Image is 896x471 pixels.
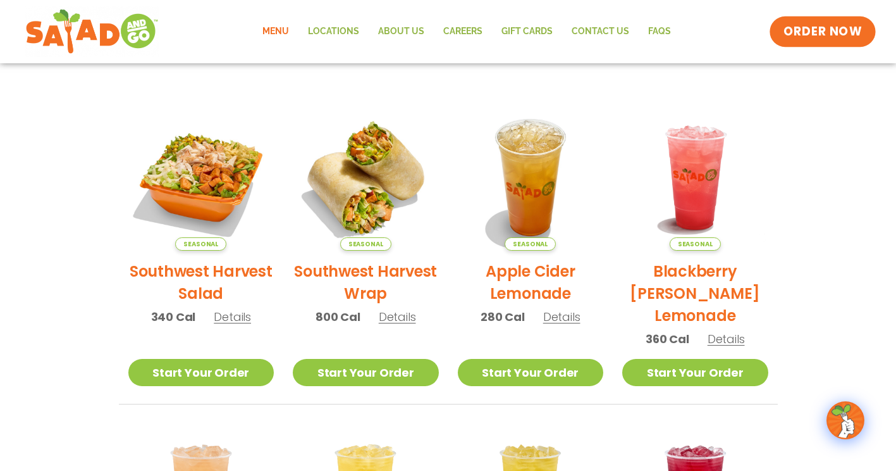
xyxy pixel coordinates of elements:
[25,6,159,57] img: new-SAG-logo-768×292
[175,237,226,251] span: Seasonal
[369,17,434,46] a: About Us
[434,17,492,46] a: Careers
[708,331,745,347] span: Details
[622,104,768,251] img: Product photo for Blackberry Bramble Lemonade
[543,309,580,325] span: Details
[828,403,863,438] img: wpChatIcon
[151,308,196,325] span: 340 Cal
[340,237,391,251] span: Seasonal
[298,17,369,46] a: Locations
[481,308,525,325] span: 280 Cal
[214,309,251,325] span: Details
[293,359,439,386] a: Start Your Order
[293,260,439,305] h2: Southwest Harvest Wrap
[458,104,604,251] img: Product photo for Apple Cider Lemonade
[128,359,274,386] a: Start Your Order
[670,237,721,251] span: Seasonal
[458,359,604,386] a: Start Your Order
[128,260,274,305] h2: Southwest Harvest Salad
[293,104,439,251] img: Product photo for Southwest Harvest Wrap
[783,23,862,40] span: ORDER NOW
[770,16,876,47] a: ORDER NOW
[622,359,768,386] a: Start Your Order
[253,17,298,46] a: Menu
[492,17,562,46] a: GIFT CARDS
[562,17,639,46] a: Contact Us
[316,308,360,325] span: 800 Cal
[639,17,680,46] a: FAQs
[253,17,680,46] nav: Menu
[458,260,604,305] h2: Apple Cider Lemonade
[622,260,768,327] h2: Blackberry [PERSON_NAME] Lemonade
[646,330,689,348] span: 360 Cal
[505,237,556,251] span: Seasonal
[379,309,416,325] span: Details
[128,104,274,251] img: Product photo for Southwest Harvest Salad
